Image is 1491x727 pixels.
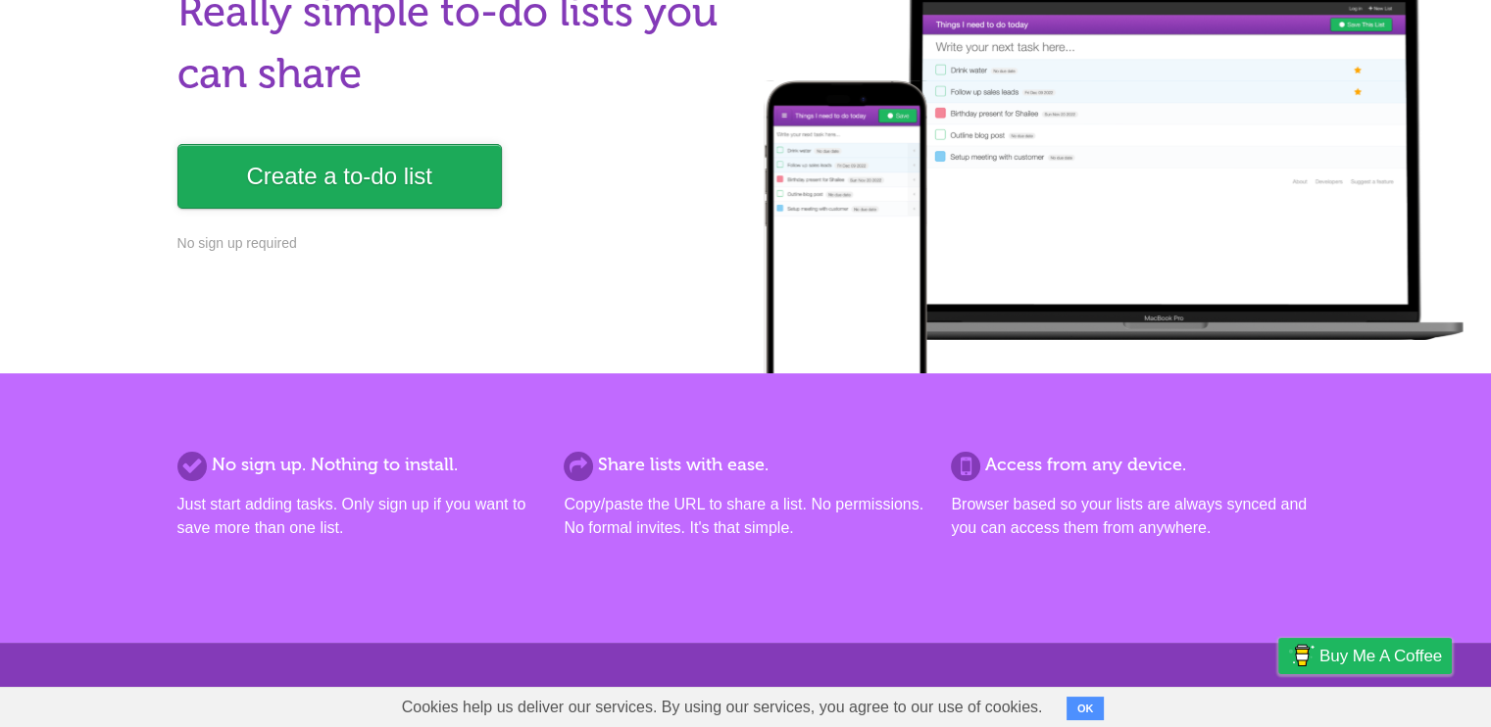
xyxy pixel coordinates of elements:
[1288,639,1315,672] img: Buy me a coffee
[1319,639,1442,673] span: Buy me a coffee
[177,233,734,254] p: No sign up required
[564,493,926,540] p: Copy/paste the URL to share a list. No permissions. No formal invites. It's that simple.
[951,452,1314,478] h2: Access from any device.
[177,144,502,209] a: Create a to-do list
[1067,697,1105,720] button: OK
[177,452,540,478] h2: No sign up. Nothing to install.
[564,452,926,478] h2: Share lists with ease.
[1278,638,1452,674] a: Buy me a coffee
[951,493,1314,540] p: Browser based so your lists are always synced and you can access them from anywhere.
[177,493,540,540] p: Just start adding tasks. Only sign up if you want to save more than one list.
[382,688,1063,727] span: Cookies help us deliver our services. By using our services, you agree to our use of cookies.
